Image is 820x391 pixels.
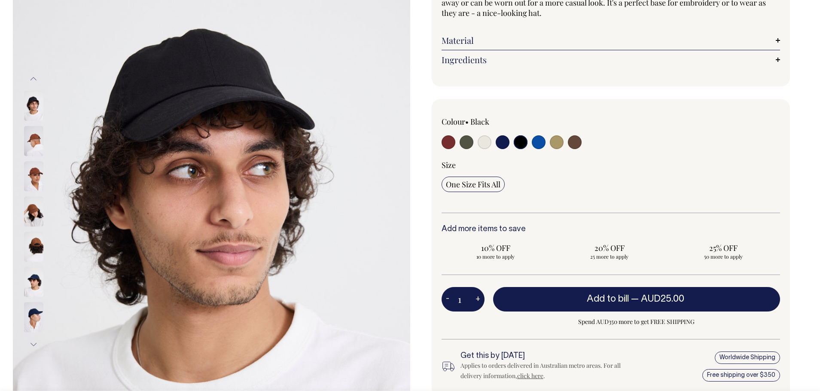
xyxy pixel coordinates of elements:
[465,116,469,127] span: •
[631,295,686,303] span: —
[559,243,659,253] span: 20% OFF
[442,177,505,192] input: One Size Fits All
[27,335,40,354] button: Next
[24,197,43,227] img: chocolate
[641,295,684,303] span: AUD25.00
[460,352,627,360] h6: Get this by [DATE]
[493,317,780,327] span: Spend AUD350 more to get FREE SHIPPING
[669,240,777,263] input: 25% OFF 50 more to apply
[442,291,454,308] button: -
[470,116,489,127] label: Black
[442,160,780,170] div: Size
[673,243,773,253] span: 25% OFF
[24,232,43,262] img: chocolate
[493,287,780,311] button: Add to bill —AUD25.00
[24,302,43,333] img: dark-navy
[442,225,780,234] h6: Add more items to save
[24,162,43,192] img: chocolate
[587,295,629,303] span: Add to bill
[442,55,780,65] a: Ingredients
[24,91,43,121] img: black
[27,69,40,89] button: Previous
[559,253,659,260] span: 25 more to apply
[673,253,773,260] span: 50 more to apply
[442,35,780,46] a: Material
[446,179,500,189] span: One Size Fits All
[24,267,43,297] img: dark-navy
[517,372,543,380] a: click here
[442,240,550,263] input: 10% OFF 10 more to apply
[442,116,577,127] div: Colour
[24,126,43,156] img: chocolate
[446,253,546,260] span: 10 more to apply
[446,243,546,253] span: 10% OFF
[460,360,627,381] div: Applies to orders delivered in Australian metro areas. For all delivery information, .
[555,240,664,263] input: 20% OFF 25 more to apply
[471,291,485,308] button: +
